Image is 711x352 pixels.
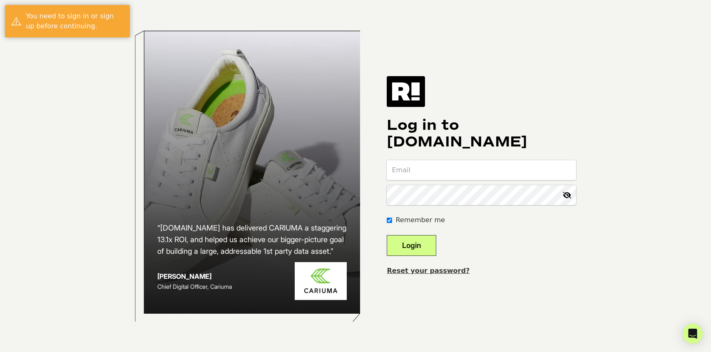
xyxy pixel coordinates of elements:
[395,215,445,225] label: Remember me
[157,283,232,290] span: Chief Digital Officer, Cariuma
[295,262,347,300] img: Cariuma
[26,11,124,31] div: You need to sign in or sign up before continuing.
[387,160,576,180] input: Email
[157,222,347,257] h2: “[DOMAIN_NAME] has delivered CARIUMA a staggering 13.1x ROI, and helped us achieve our bigger-pic...
[387,267,470,275] a: Reset your password?
[387,235,436,256] button: Login
[157,272,211,280] strong: [PERSON_NAME]
[387,76,425,107] img: Retention.com
[683,324,703,344] div: Open Intercom Messenger
[387,117,576,150] h1: Log in to [DOMAIN_NAME]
